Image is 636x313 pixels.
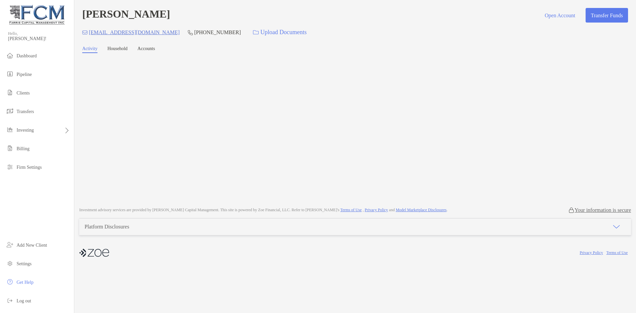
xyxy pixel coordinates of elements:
[340,208,361,212] a: Terms of Use
[6,51,14,59] img: dashboard icon
[17,146,30,151] span: Billing
[365,208,388,212] a: Privacy Policy
[6,89,14,96] img: clients icon
[8,3,66,27] img: Zoe Logo
[606,250,628,255] a: Terms of Use
[85,224,129,230] div: Platform Disclosures
[138,46,155,53] a: Accounts
[82,46,97,53] a: Activity
[17,243,47,248] span: Add New Client
[6,144,14,152] img: billing icon
[17,128,34,133] span: Investing
[6,278,14,286] img: get-help icon
[249,25,311,39] a: Upload Documents
[6,70,14,78] img: pipeline icon
[253,30,259,35] img: button icon
[575,207,631,213] p: Your information is secure
[107,46,128,53] a: Household
[6,241,14,249] img: add_new_client icon
[17,53,37,58] span: Dashboard
[396,208,446,212] a: Model Marketplace Disclosures
[612,223,620,231] img: icon arrow
[79,208,448,213] p: Investment advisory services are provided by [PERSON_NAME] Capital Management . This site is powe...
[89,28,180,36] p: [EMAIL_ADDRESS][DOMAIN_NAME]
[17,298,31,303] span: Log out
[17,261,32,266] span: Settings
[17,165,42,170] span: Firm Settings
[82,31,88,34] img: Email Icon
[79,245,109,260] img: company logo
[6,107,14,115] img: transfers icon
[6,126,14,134] img: investing icon
[6,296,14,304] img: logout icon
[17,91,30,95] span: Clients
[540,8,580,23] button: Open Account
[8,36,70,41] span: [PERSON_NAME]!
[17,72,32,77] span: Pipeline
[194,28,241,36] p: [PHONE_NUMBER]
[17,109,34,114] span: Transfers
[82,8,170,23] h4: [PERSON_NAME]
[17,280,33,285] span: Get Help
[586,8,628,23] button: Transfer Funds
[188,30,193,35] img: Phone Icon
[580,250,603,255] a: Privacy Policy
[6,259,14,267] img: settings icon
[6,163,14,171] img: firm-settings icon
